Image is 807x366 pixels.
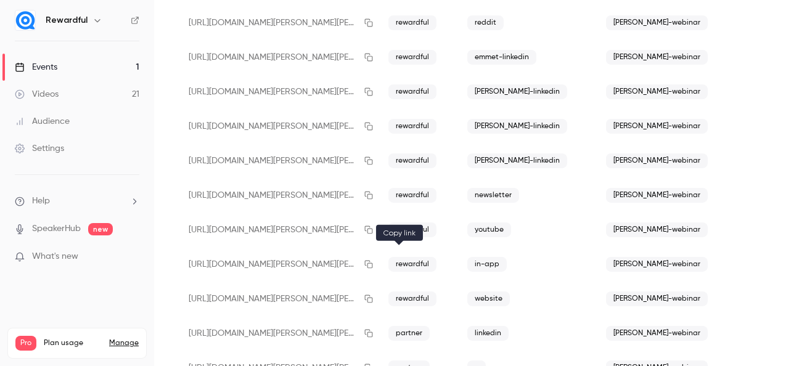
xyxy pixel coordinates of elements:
[179,316,379,351] div: [URL][DOMAIN_NAME][PERSON_NAME][PERSON_NAME]
[606,188,708,203] span: [PERSON_NAME]-webinar
[109,338,139,348] a: Manage
[606,153,708,168] span: [PERSON_NAME]-webinar
[388,119,436,134] span: rewardful
[467,326,509,341] span: linkedin
[388,257,436,272] span: rewardful
[467,291,510,306] span: website
[467,15,504,30] span: reddit
[46,14,88,26] h6: Rewardful
[179,213,379,247] div: [URL][DOMAIN_NAME][PERSON_NAME][PERSON_NAME]
[606,326,708,341] span: [PERSON_NAME]-webinar
[179,178,379,213] div: [URL][DOMAIN_NAME][PERSON_NAME][PERSON_NAME]
[179,144,379,178] div: [URL][DOMAIN_NAME][PERSON_NAME][PERSON_NAME][PERSON_NAME]
[467,119,567,134] span: [PERSON_NAME]-linkedin
[15,88,59,100] div: Videos
[179,109,379,144] div: [URL][DOMAIN_NAME][PERSON_NAME][PERSON_NAME][PERSON_NAME]
[606,15,708,30] span: [PERSON_NAME]-webinar
[606,119,708,134] span: [PERSON_NAME]-webinar
[179,282,379,316] div: [URL][DOMAIN_NAME][PERSON_NAME][PERSON_NAME]
[179,247,379,282] div: [URL][DOMAIN_NAME][PERSON_NAME][PERSON_NAME]
[388,15,436,30] span: rewardful
[467,84,567,99] span: [PERSON_NAME]-linkedin
[467,188,519,203] span: newsletter
[15,10,35,30] img: Rewardful
[179,40,379,75] div: [URL][DOMAIN_NAME][PERSON_NAME][PERSON_NAME]
[606,222,708,237] span: [PERSON_NAME]-webinar
[467,50,536,65] span: emmet-linkedin
[467,222,511,237] span: youtube
[388,188,436,203] span: rewardful
[606,291,708,306] span: [PERSON_NAME]-webinar
[606,257,708,272] span: [PERSON_NAME]-webinar
[388,84,436,99] span: rewardful
[388,153,436,168] span: rewardful
[388,291,436,306] span: rewardful
[15,195,139,208] li: help-dropdown-opener
[388,50,436,65] span: rewardful
[606,84,708,99] span: [PERSON_NAME]-webinar
[179,75,379,109] div: [URL][DOMAIN_NAME][PERSON_NAME][PERSON_NAME][PERSON_NAME]
[467,153,567,168] span: [PERSON_NAME]-linkedin
[32,250,78,263] span: What's new
[606,50,708,65] span: [PERSON_NAME]-webinar
[179,6,379,40] div: [URL][DOMAIN_NAME][PERSON_NAME][PERSON_NAME]
[125,251,139,262] iframe: Noticeable Trigger
[15,61,57,73] div: Events
[15,142,64,155] div: Settings
[467,257,507,272] span: in-app
[44,338,102,348] span: Plan usage
[88,223,113,235] span: new
[388,326,430,341] span: partner
[15,336,36,351] span: Pro
[388,222,436,237] span: rewardful
[32,222,81,235] a: SpeakerHub
[15,115,70,128] div: Audience
[32,195,50,208] span: Help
